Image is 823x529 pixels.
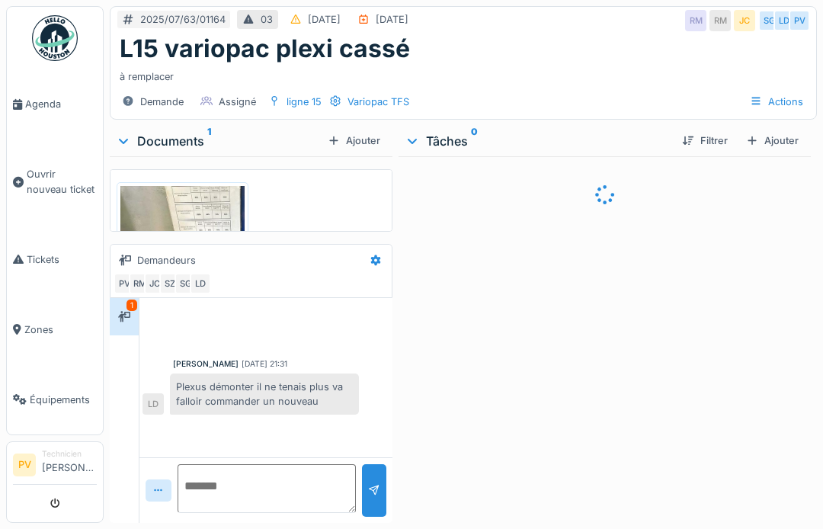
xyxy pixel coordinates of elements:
[140,12,226,27] div: 2025/07/63/01164
[685,10,706,31] div: RM
[7,294,103,364] a: Zones
[170,374,359,415] div: Plexus démonter il ne tenais plus va falloir commander un nouveau
[734,10,755,31] div: JC
[30,393,97,407] span: Équipements
[7,69,103,139] a: Agenda
[173,358,239,370] div: [PERSON_NAME]
[7,364,103,434] a: Équipements
[7,224,103,294] a: Tickets
[120,63,807,84] div: à remplacer
[42,448,97,481] li: [PERSON_NAME]
[709,10,731,31] div: RM
[24,322,97,337] span: Zones
[219,95,256,109] div: Assigné
[376,12,408,27] div: [DATE]
[13,448,97,485] a: PV Technicien[PERSON_NAME]
[126,300,137,311] div: 1
[7,139,103,224] a: Ouvrir nouveau ticket
[758,10,780,31] div: SG
[287,95,322,109] div: ligne 15
[347,95,409,109] div: Variopac TFS
[261,12,273,27] div: 03
[27,252,97,267] span: Tickets
[207,132,211,150] sup: 1
[25,97,97,111] span: Agenda
[322,130,386,151] div: Ajouter
[175,273,196,294] div: SG
[13,454,36,476] li: PV
[190,273,211,294] div: LD
[140,95,184,109] div: Demande
[120,34,410,63] h1: L15 variopac plexi cassé
[32,15,78,61] img: Badge_color-CXgf-gQk.svg
[405,132,670,150] div: Tâches
[137,253,196,268] div: Demandeurs
[144,273,165,294] div: JC
[143,393,164,415] div: LD
[114,273,135,294] div: PV
[242,358,287,370] div: [DATE] 21:31
[743,91,810,113] div: Actions
[789,10,810,31] div: PV
[120,186,245,379] img: dvewilvkzbr181ythq48628fqs87
[740,130,805,151] div: Ajouter
[471,132,478,150] sup: 0
[159,273,181,294] div: SZ
[308,12,341,27] div: [DATE]
[676,130,734,151] div: Filtrer
[27,167,97,196] span: Ouvrir nouveau ticket
[116,132,322,150] div: Documents
[773,10,795,31] div: LD
[129,273,150,294] div: RM
[42,448,97,460] div: Technicien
